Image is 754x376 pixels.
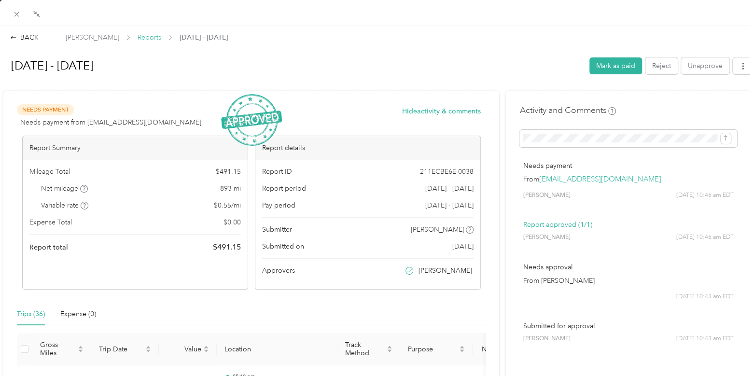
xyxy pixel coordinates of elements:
span: Net mileage [41,183,88,194]
span: Report total [29,242,68,252]
span: Variable rate [41,200,88,210]
span: caret-up [78,344,84,350]
h1: Aug 25 - Sep 7, 2025 [1,54,583,77]
span: caret-down [203,348,209,354]
p: From [523,174,734,184]
span: Trip Date [99,345,143,353]
span: Report ID [262,167,292,177]
span: [PERSON_NAME] [523,233,570,242]
th: Track Method [337,333,400,365]
span: [PERSON_NAME] [66,32,119,42]
th: Gross Miles [32,333,91,365]
span: Track Method [345,341,385,357]
div: Report details [255,136,480,160]
span: caret-up [145,344,151,350]
span: [PERSON_NAME] [410,224,464,235]
th: Value [159,333,217,365]
span: Report period [262,183,306,194]
span: caret-down [78,348,84,354]
span: Pay period [262,200,295,210]
span: Needs payment from [EMAIL_ADDRESS][DOMAIN_NAME] [20,117,201,127]
span: caret-down [387,348,392,354]
span: Needs Payment [17,104,74,115]
span: $ 0.00 [223,217,241,227]
span: $ 0.55 / mi [214,200,241,210]
span: [DATE] [452,241,474,251]
span: caret-down [145,348,151,354]
h4: Activity and Comments [519,104,616,116]
th: Notes [473,333,509,365]
span: [DATE] - [DATE] [180,32,228,42]
span: caret-down [459,348,465,354]
div: Report Summary [23,136,248,160]
span: Reports [138,32,161,42]
p: Needs payment [523,161,734,171]
span: Gross Miles [40,341,76,357]
div: Expense (0) [60,309,96,320]
th: Trip Date [91,333,159,365]
span: [DATE] - [DATE] [425,200,474,210]
span: Purpose [408,345,457,353]
th: Location [217,333,337,365]
span: Approvers [262,265,295,276]
p: Needs approval [523,262,734,272]
div: Trips (36) [17,309,45,320]
span: [DATE] 10:43 am EDT [676,334,734,343]
span: [DATE] - [DATE] [425,183,474,194]
span: 211ECBE6E-0038 [420,167,474,177]
span: caret-up [459,344,465,350]
p: Submitted for approval [523,321,734,331]
span: [PERSON_NAME] [523,191,570,200]
span: [DATE] 10:43 am EDT [676,292,734,301]
button: Hideactivity & comments [402,106,481,116]
button: Unapprove [681,57,729,74]
img: ApprovedStamp [221,94,282,146]
div: BACK [10,32,39,42]
span: 893 mi [220,183,241,194]
span: Mileage Total [29,167,70,177]
span: Submitted on [262,241,304,251]
span: caret-up [387,344,392,350]
iframe: Everlance-gr Chat Button Frame [700,322,754,376]
span: [PERSON_NAME] [523,334,570,343]
span: Expense Total [29,217,72,227]
span: $ 491.15 [213,241,241,253]
span: Value [167,345,201,353]
p: Report approved (1/1) [523,220,734,230]
span: [DATE] 10:46 am EDT [676,233,734,242]
span: $ 491.15 [216,167,241,177]
button: Mark as paid [589,57,642,74]
span: caret-up [203,344,209,350]
span: Submitter [262,224,292,235]
th: Purpose [400,333,473,365]
a: [EMAIL_ADDRESS][DOMAIN_NAME] [539,175,661,184]
span: [DATE] 10:46 am EDT [676,191,734,200]
button: Reject [645,57,678,74]
span: [PERSON_NAME] [418,265,472,276]
p: From [PERSON_NAME] [523,276,734,286]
